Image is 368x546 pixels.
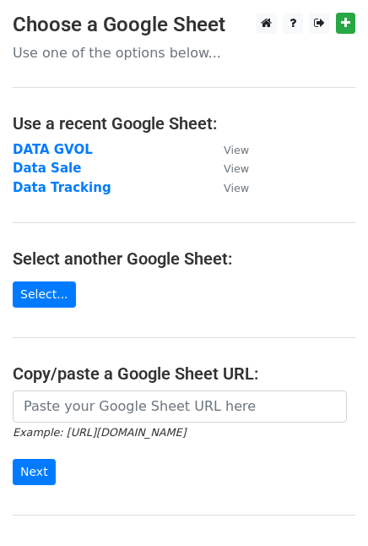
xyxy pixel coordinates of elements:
[13,426,186,439] small: Example: [URL][DOMAIN_NAME]
[13,44,355,62] p: Use one of the options below...
[207,161,249,176] a: View
[13,390,347,423] input: Paste your Google Sheet URL here
[13,142,93,157] a: DATA GVOL
[13,13,355,37] h3: Choose a Google Sheet
[13,113,355,134] h4: Use a recent Google Sheet:
[224,144,249,156] small: View
[224,162,249,175] small: View
[13,363,355,384] h4: Copy/paste a Google Sheet URL:
[13,180,111,195] a: Data Tracking
[207,180,249,195] a: View
[13,281,76,308] a: Select...
[13,459,56,485] input: Next
[13,161,81,176] a: Data Sale
[13,248,355,269] h4: Select another Google Sheet:
[207,142,249,157] a: View
[224,182,249,194] small: View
